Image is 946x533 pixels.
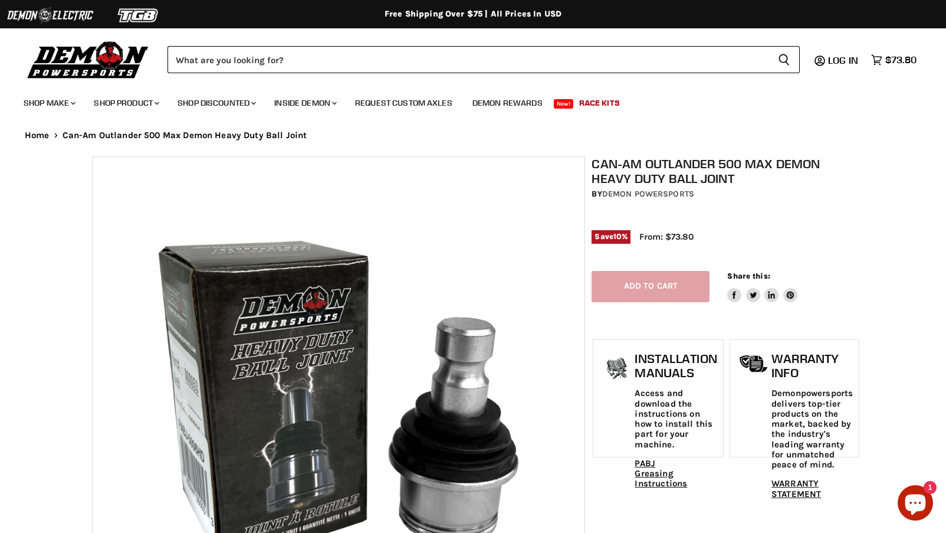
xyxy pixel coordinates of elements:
nav: Breadcrumbs [1,130,945,140]
a: Shop Discounted [169,91,263,115]
span: Share this: [727,272,770,280]
inbox-online-store-chat: Shopify online store chat [894,485,937,524]
a: WARRANTY STATEMENT [771,478,821,499]
a: $73.80 [865,51,922,68]
a: Race Kits [570,91,629,115]
img: Demon Powersports [24,38,153,80]
form: Product [167,46,800,73]
aside: Share this: [727,271,797,302]
span: $73.80 [885,54,917,66]
h1: Warranty Info [771,352,853,380]
span: From: $73.80 [639,231,694,242]
div: by [592,188,860,201]
a: Log in [823,55,865,66]
p: Demonpowersports delivers top-tier products on the market, backed by the industry's leading warra... [771,388,853,470]
a: Request Custom Axles [346,91,461,115]
a: Home [25,130,50,140]
h1: Installation Manuals [635,352,717,380]
span: Can-Am Outlander 500 Max Demon Heavy Duty Ball Joint [63,130,307,140]
span: New! [554,99,574,109]
span: Save % [592,230,630,243]
img: Demon Electric Logo 2 [6,4,94,27]
img: TGB Logo 2 [94,4,183,27]
img: install_manual-icon.png [602,355,632,384]
input: Search [167,46,768,73]
span: 10 [613,232,622,241]
img: warranty-icon.png [739,355,768,373]
button: Search [768,46,800,73]
a: Demon Rewards [464,91,551,115]
a: PABJ Greasing Instructions [635,459,687,489]
h1: Can-Am Outlander 500 Max Demon Heavy Duty Ball Joint [592,156,860,186]
a: Shop Product [85,91,166,115]
a: Inside Demon [265,91,344,115]
ul: Main menu [15,86,914,115]
span: Log in [828,54,858,66]
p: Access and download the instructions on how to install this part for your machine. [635,388,717,450]
div: Free Shipping Over $75 | All Prices In USD [1,9,945,19]
a: Shop Make [15,91,83,115]
a: Demon Powersports [602,189,694,199]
